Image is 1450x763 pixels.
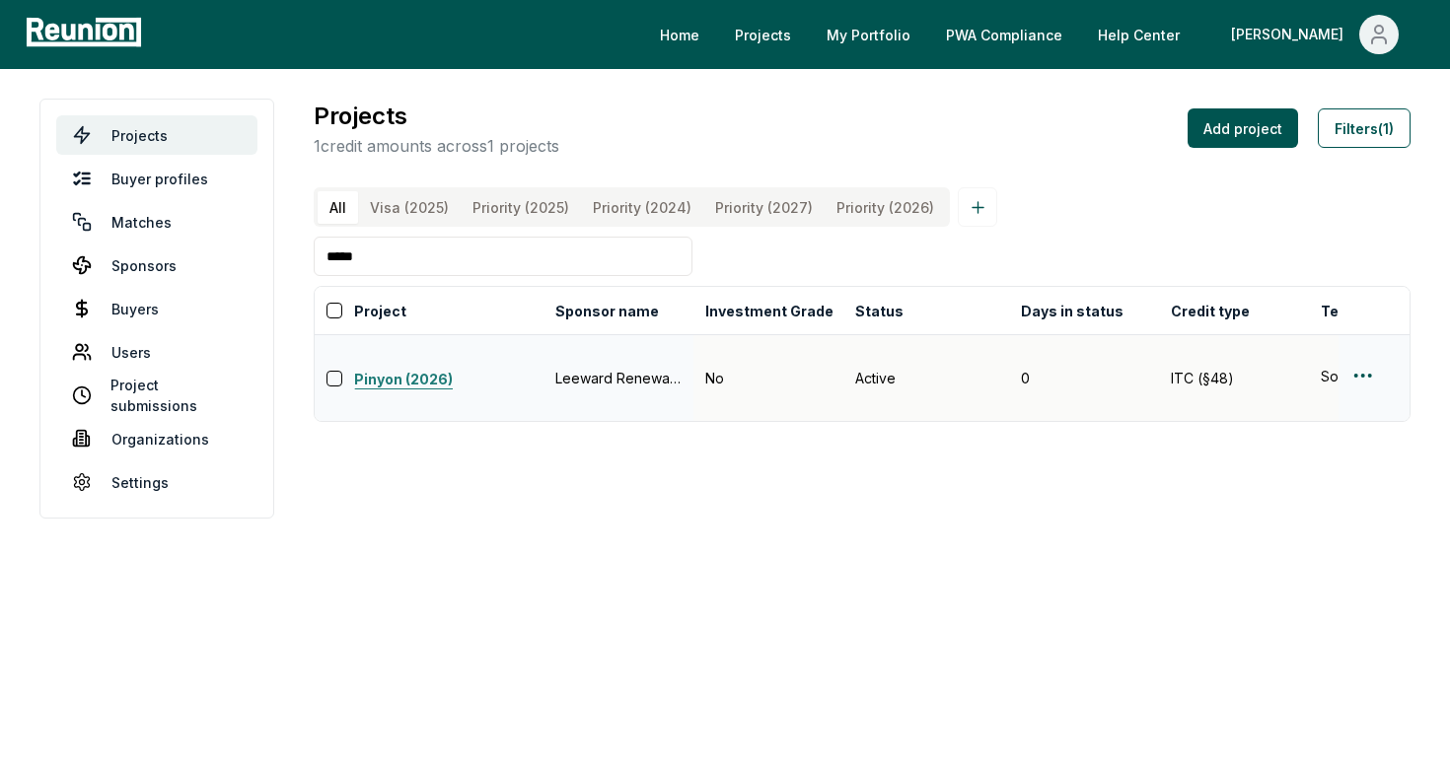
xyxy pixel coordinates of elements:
[56,376,257,415] a: Project submissions
[701,291,837,330] button: Investment Grade
[1021,368,1147,388] div: 0
[1317,291,1421,330] button: Technologies
[705,368,832,388] div: No
[56,159,257,198] a: Buyer profiles
[56,289,257,328] a: Buyers
[825,191,946,224] button: Priority (2026)
[1215,15,1414,54] button: [PERSON_NAME]
[56,462,257,502] a: Settings
[314,99,559,134] h3: Projects
[1231,15,1351,54] div: [PERSON_NAME]
[56,202,257,242] a: Matches
[551,291,663,330] button: Sponsor name
[1167,291,1254,330] button: Credit type
[350,291,410,330] button: Project
[719,15,807,54] a: Projects
[703,191,825,224] button: Priority (2027)
[811,15,926,54] a: My Portfolio
[354,369,544,392] a: Pinyon (2026)
[855,368,997,388] div: Active
[555,368,682,388] div: Leeward Renewable Energy
[644,15,715,54] a: Home
[358,191,461,224] button: Visa (2025)
[930,15,1078,54] a: PWA Compliance
[581,191,703,224] button: Priority (2024)
[354,365,544,392] button: Pinyon (2026)
[56,419,257,458] a: Organizations
[1321,366,1447,386] button: Solar (Utility)
[1171,368,1297,388] div: ITC (§48)
[644,15,1430,54] nav: Main
[851,291,907,330] button: Status
[314,134,559,158] p: 1 credit amounts across 1 projects
[56,115,257,155] a: Projects
[318,191,358,224] button: All
[1017,291,1127,330] button: Days in status
[56,332,257,372] a: Users
[56,245,257,285] a: Sponsors
[1082,15,1196,54] a: Help Center
[461,191,581,224] button: Priority (2025)
[1188,108,1298,148] button: Add project
[1318,108,1411,148] button: Filters(1)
